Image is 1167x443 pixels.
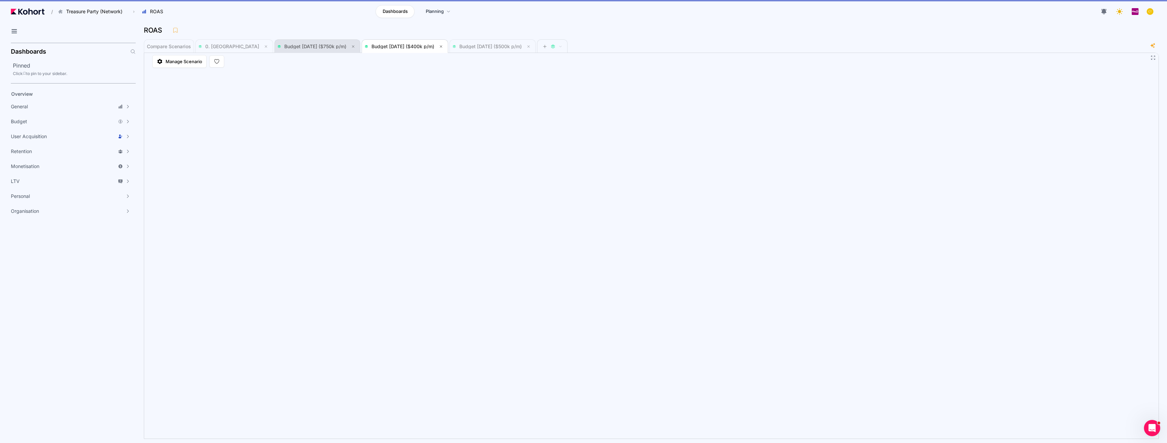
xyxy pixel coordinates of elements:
[147,44,191,49] span: Compare Scenarios
[9,89,124,99] a: Overview
[11,178,20,185] span: LTV
[383,8,408,15] span: Dashboards
[11,163,39,170] span: Monetisation
[1150,55,1156,60] button: Fullscreen
[284,43,346,49] span: Budget [DATE] ($750k p/m)
[1132,8,1139,15] img: logo_PlayQ_20230721100321046856.png
[150,8,163,15] span: ROAS
[419,5,458,18] a: Planning
[132,9,136,14] span: ›
[138,6,170,17] button: ROAS
[11,49,46,55] h2: Dashboards
[66,8,122,15] span: Treasure Party (Network)
[46,8,53,15] span: /
[376,5,415,18] a: Dashboards
[1144,420,1160,436] iframe: Intercom live chat
[459,43,522,49] span: Budget [DATE] ($500k p/m)
[205,43,259,49] span: 0. [GEOGRAPHIC_DATA]
[11,8,44,15] img: Kohort logo
[152,55,207,68] a: Manage Scenario
[54,6,130,17] button: Treasure Party (Network)
[11,148,32,155] span: Retention
[11,91,33,97] span: Overview
[11,118,27,125] span: Budget
[11,193,30,200] span: Personal
[11,208,39,215] span: Organisation
[11,133,47,140] span: User Acquisition
[144,27,166,34] h3: ROAS
[13,71,136,76] div: Click to pin to your sidebar.
[11,103,28,110] span: General
[426,8,444,15] span: Planning
[166,58,202,65] span: Manage Scenario
[371,43,434,49] span: Budget [DATE] ($400k p/m)
[13,61,136,70] h2: Pinned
